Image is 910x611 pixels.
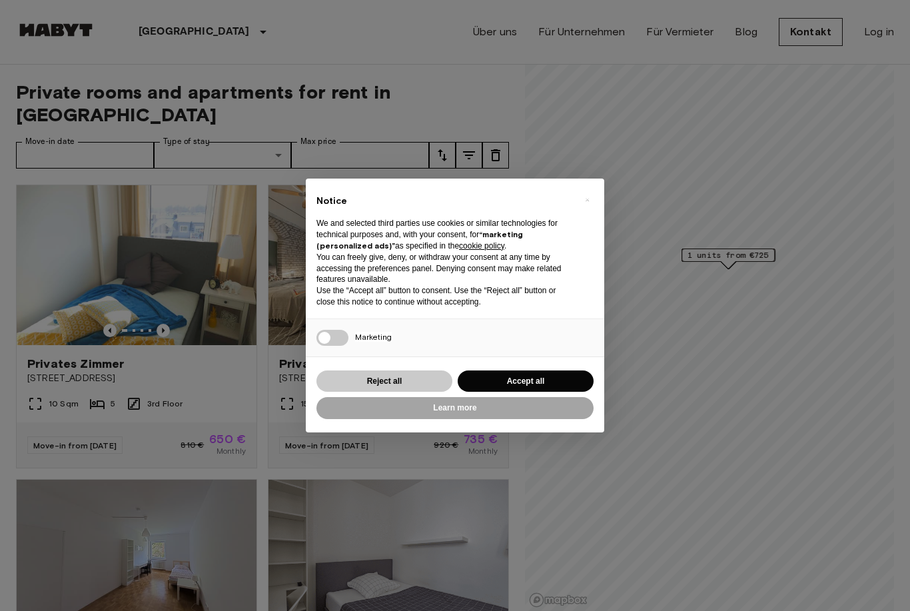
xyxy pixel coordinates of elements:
[316,229,523,251] strong: “marketing (personalized ads)”
[458,370,594,392] button: Accept all
[316,370,452,392] button: Reject all
[585,192,590,208] span: ×
[316,397,594,419] button: Learn more
[576,189,598,211] button: Close this notice
[316,285,572,308] p: Use the “Accept all” button to consent. Use the “Reject all” button or close this notice to conti...
[459,241,504,251] a: cookie policy
[316,218,572,251] p: We and selected third parties use cookies or similar technologies for technical purposes and, wit...
[355,332,392,342] span: Marketing
[316,252,572,285] p: You can freely give, deny, or withdraw your consent at any time by accessing the preferences pane...
[316,195,572,208] h2: Notice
